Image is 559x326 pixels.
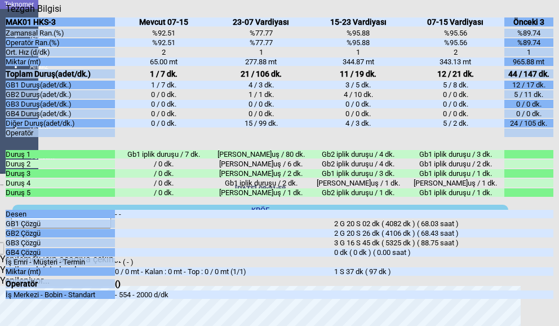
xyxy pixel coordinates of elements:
[212,58,310,66] div: 277.88 mt
[212,69,310,78] div: 21 / 106 dk.
[6,3,65,14] div: Tezgah Bilgisi
[310,169,407,178] div: Gb1 iplik duruşu / 3 dk.
[212,179,310,187] div: Gb1 iplik duruşu / 2 dk.
[212,119,310,127] div: 15 / 99 dk.
[504,81,553,89] div: 12 / 17 dk.
[407,48,504,56] div: 2
[212,188,310,197] div: [PERSON_NAME]uş / 1 dk.
[115,150,212,158] div: Gb1 iplik duruşu / 7 dk.
[504,100,553,108] div: 0 / 0 dk.
[115,29,212,37] div: %92.51
[115,119,212,127] div: 0 / 0 dk.
[310,109,407,118] div: 0 / 0 dk.
[212,90,310,99] div: 1 / 1 dk.
[407,69,504,78] div: 12 / 21 dk.
[115,100,212,108] div: 0 / 0 dk.
[6,290,115,299] div: İş Merkezi - Bobin - Standart
[334,248,553,257] div: 0 dk ( 0 dk ) ( 0.00 saat )
[212,48,310,56] div: 1
[310,179,407,187] div: [PERSON_NAME]uş / 1 dk.
[6,38,115,47] div: Operatör Ran.(%)
[6,160,115,168] div: Duruş 2
[212,160,310,168] div: [PERSON_NAME]uş / 6 dk.
[504,29,553,37] div: %89.74
[6,229,115,237] div: GB2 Çözgü
[310,69,407,78] div: 11 / 19 dk.
[310,48,407,56] div: 1
[6,248,115,257] div: GB4 Çözgü
[310,160,407,168] div: Gb2 iplik duruşu / 4 dk.
[6,267,115,276] div: Miktar (mt)
[6,219,115,228] div: GB1 Çözgü
[407,29,504,37] div: %95.56
[6,90,115,99] div: GB2 Duruş(adet/dk.)
[6,150,115,158] div: Duruş 1
[212,29,310,37] div: %77.77
[6,239,115,247] div: GB3 Çözgü
[212,17,310,27] div: 23-07 Vardiyası
[6,100,115,108] div: GB3 Duruş(adet/dk.)
[115,258,334,266] div: - - ( - )
[115,69,212,78] div: 1 / 7 dk.
[504,69,553,78] div: 44 / 147 dk.
[6,258,115,266] div: İş Emri - Müşteri - Termin
[115,109,212,118] div: 0 / 0 dk.
[115,17,212,27] div: Mevcut 07-15
[504,58,553,66] div: 965.88 mt
[407,119,504,127] div: 5 / 2 dk.
[115,90,212,99] div: 0 / 0 dk.
[310,90,407,99] div: 4 / 10 dk.
[407,179,504,187] div: [PERSON_NAME]uş / 1 dk.
[115,290,334,299] div: - 554 - 2000 d/dk
[6,109,115,118] div: GB4 Duruş(adet/dk.)
[310,29,407,37] div: %95.88
[115,210,334,218] div: - -
[310,81,407,89] div: 3 / 5 dk.
[407,169,504,178] div: Gb1 iplik duruşu / 1 dk.
[6,129,115,137] div: Operatör
[6,29,115,37] div: Zamansal Ran.(%)
[310,38,407,47] div: %95.88
[212,109,310,118] div: 0 / 0 dk.
[6,69,115,78] div: Toplam Duruş(adet/dk.)
[212,100,310,108] div: 0 / 0 dk.
[6,81,115,89] div: GB1 Duruş(adet/dk.)
[115,179,212,187] div: / 0 dk.
[504,109,553,118] div: 0 / 0 dk.
[407,109,504,118] div: 0 / 0 dk.
[6,17,115,27] div: MAK01 HKS-3
[310,119,407,127] div: 4 / 3 dk.
[407,100,504,108] div: 0 / 0 dk.
[212,169,310,178] div: [PERSON_NAME]uş / 2 dk.
[212,81,310,89] div: 4 / 3 dk.
[407,188,504,197] div: Gb1 iplik duruşu / 1 dk.
[6,58,115,66] div: Miktar (mt)
[6,279,115,288] div: Operatör
[504,38,553,47] div: %89.74
[407,17,504,27] div: 07-15 Vardiyası
[310,150,407,158] div: Gb2 iplik duruşu / 4 dk.
[504,119,553,127] div: 24 / 105 dk.
[407,90,504,99] div: 0 / 0 dk.
[115,81,212,89] div: 1 / 7 dk.
[115,279,334,288] div: ()
[115,58,212,66] div: 65.00 mt
[310,58,407,66] div: 344.87 mt
[504,17,553,27] div: Önceki 3
[310,100,407,108] div: 0 / 0 dk.
[6,169,115,178] div: Duruş 3
[334,267,553,276] div: 1 S 37 dk ( 97 dk )
[310,17,407,27] div: 15-23 Vardiyası
[6,179,115,187] div: Duruş 4
[334,239,553,247] div: 3 G 16 S 45 dk ( 5325 dk ) ( 88.75 saat )
[334,219,553,228] div: 2 G 20 S 02 dk ( 4082 dk ) ( 68.03 saat )
[115,48,212,56] div: 2
[115,160,212,168] div: / 0 dk.
[334,229,553,237] div: 2 G 20 S 26 dk ( 4106 dk ) ( 68.43 saat )
[115,169,212,178] div: / 0 dk.
[407,58,504,66] div: 343.13 mt
[407,38,504,47] div: %95.56
[504,90,553,99] div: 5 / 11 dk.
[407,160,504,168] div: Gb1 iplik duruşu / 2 dk.
[212,38,310,47] div: %77.77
